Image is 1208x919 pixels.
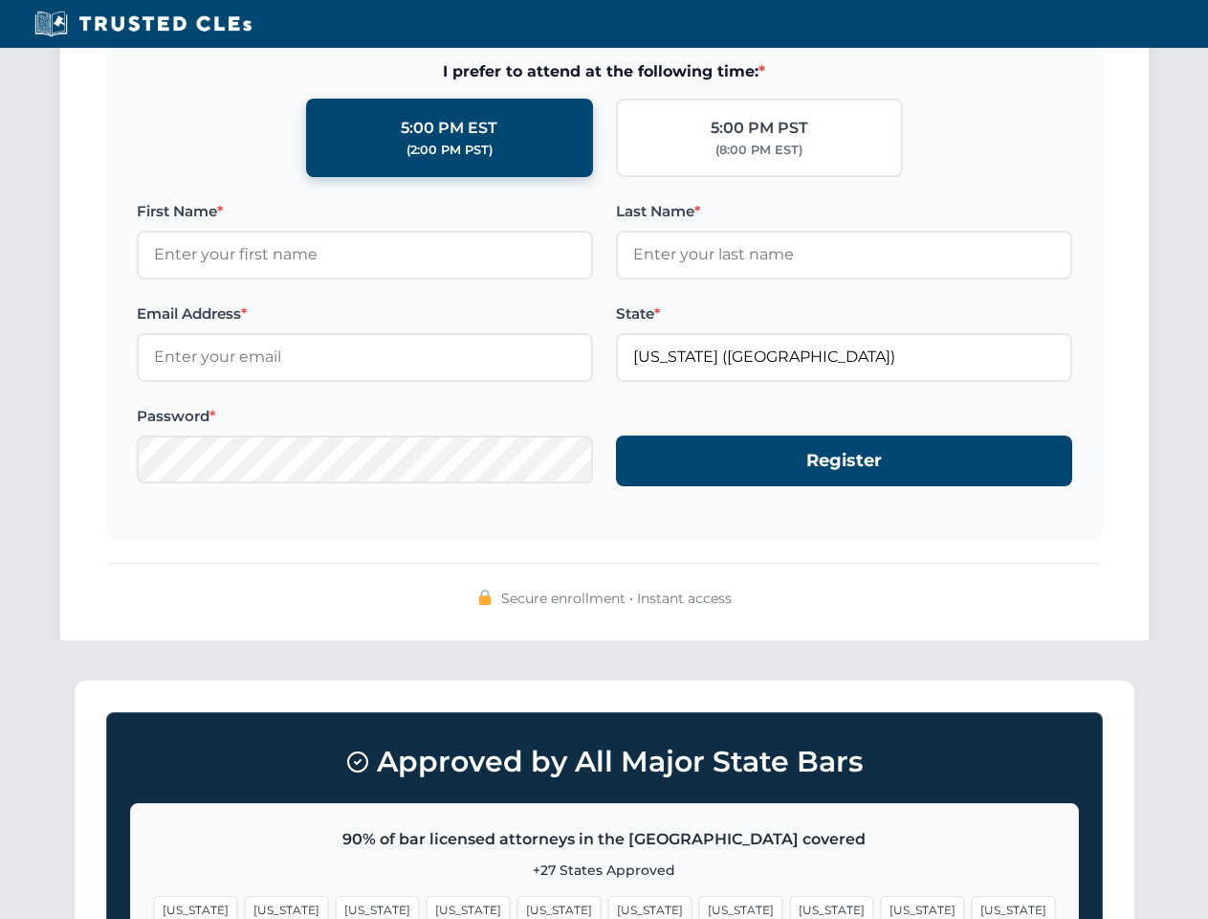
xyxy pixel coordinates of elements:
[715,141,802,160] div: (8:00 PM EST)
[616,436,1072,486] button: Register
[501,588,732,609] span: Secure enrollment • Instant access
[616,303,1072,325] label: State
[137,231,593,279] input: Enter your first name
[401,116,497,141] div: 5:00 PM EST
[711,116,808,141] div: 5:00 PM PST
[29,10,257,38] img: Trusted CLEs
[137,405,593,428] label: Password
[477,590,493,605] img: 🔒
[616,333,1072,381] input: Florida (FL)
[137,303,593,325] label: Email Address
[616,231,1072,279] input: Enter your last name
[406,141,493,160] div: (2:00 PM PST)
[154,860,1055,881] p: +27 States Approved
[616,200,1072,223] label: Last Name
[137,333,593,381] input: Enter your email
[130,736,1079,788] h3: Approved by All Major State Bars
[137,200,593,223] label: First Name
[137,59,1072,84] span: I prefer to attend at the following time:
[154,827,1055,852] p: 90% of bar licensed attorneys in the [GEOGRAPHIC_DATA] covered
